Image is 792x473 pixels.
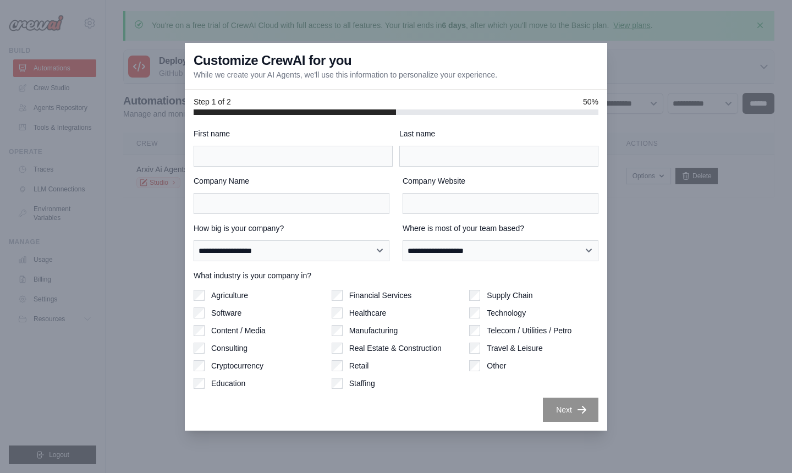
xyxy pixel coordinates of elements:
[543,398,598,422] button: Next
[211,360,263,371] label: Cryptocurrency
[194,69,497,80] p: While we create your AI Agents, we'll use this information to personalize your experience.
[194,128,393,139] label: First name
[349,307,387,318] label: Healthcare
[194,52,351,69] h3: Customize CrewAI for you
[211,378,245,389] label: Education
[349,343,442,354] label: Real Estate & Construction
[211,307,241,318] label: Software
[583,96,598,107] span: 50%
[211,343,248,354] label: Consulting
[194,270,598,281] label: What industry is your company in?
[211,290,248,301] label: Agriculture
[194,175,389,186] label: Company Name
[399,128,598,139] label: Last name
[194,96,231,107] span: Step 1 of 2
[487,290,532,301] label: Supply Chain
[349,378,375,389] label: Staffing
[349,325,398,336] label: Manufacturing
[194,223,389,234] label: How big is your company?
[211,325,266,336] label: Content / Media
[487,307,526,318] label: Technology
[487,325,571,336] label: Telecom / Utilities / Petro
[487,343,542,354] label: Travel & Leisure
[403,175,598,186] label: Company Website
[349,290,412,301] label: Financial Services
[487,360,506,371] label: Other
[737,420,792,473] iframe: Chat Widget
[349,360,369,371] label: Retail
[403,223,598,234] label: Where is most of your team based?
